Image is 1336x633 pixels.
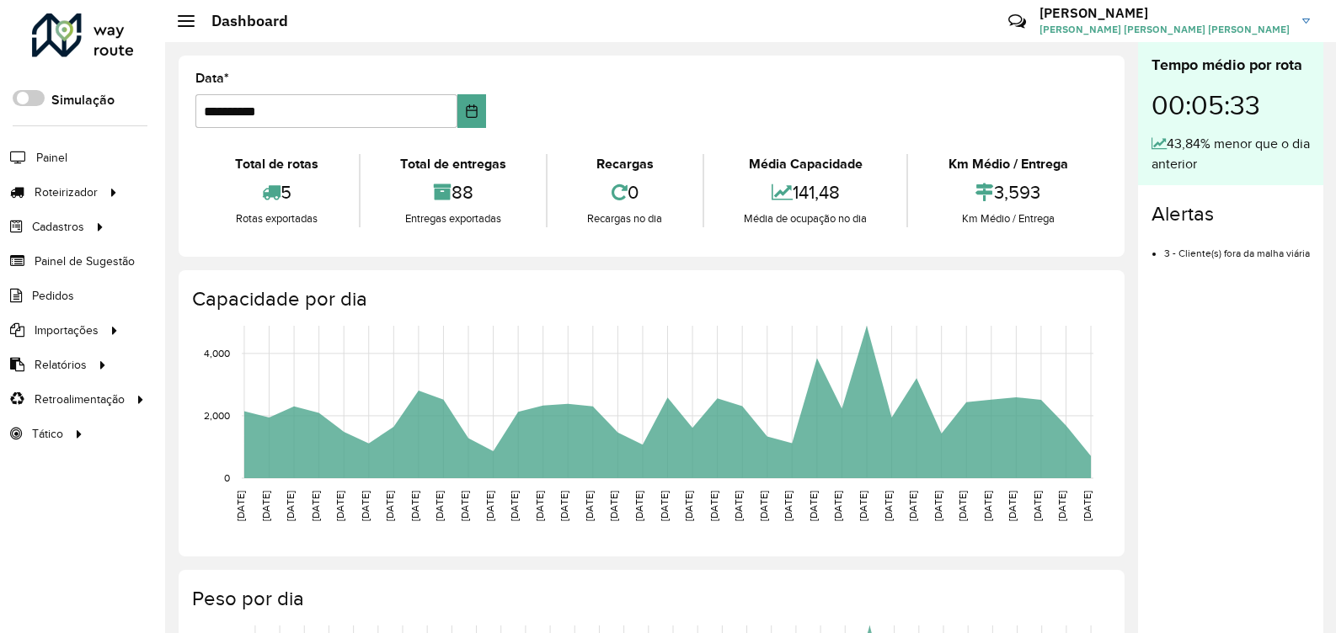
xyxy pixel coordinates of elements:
text: [DATE] [733,491,744,521]
button: Choose Date [457,94,486,128]
span: Painel de Sugestão [35,253,135,270]
span: Cadastros [32,218,84,236]
label: Data [195,68,229,88]
label: Simulação [51,90,115,110]
text: [DATE] [584,491,595,521]
text: [DATE] [783,491,794,521]
div: Tempo médio por rota [1152,54,1310,77]
text: [DATE] [659,491,670,521]
div: 5 [200,174,355,210]
div: Entregas exportadas [365,210,542,227]
text: [DATE] [1056,491,1067,521]
text: [DATE] [285,491,296,521]
text: [DATE] [360,491,371,521]
text: [DATE] [384,491,395,521]
div: 00:05:33 [1152,77,1310,134]
div: Rotas exportadas [200,210,355,227]
text: [DATE] [484,491,495,521]
text: [DATE] [1007,491,1018,521]
text: [DATE] [534,491,545,521]
div: Média de ocupação no dia [708,210,903,227]
text: [DATE] [608,491,619,521]
h3: [PERSON_NAME] [1039,5,1290,21]
text: [DATE] [1082,491,1093,521]
div: Km Médio / Entrega [912,210,1104,227]
text: [DATE] [957,491,968,521]
span: Relatórios [35,356,87,374]
text: [DATE] [434,491,445,521]
div: 88 [365,174,542,210]
h4: Capacidade por dia [192,287,1108,311]
text: [DATE] [808,491,819,521]
text: 4,000 [204,348,230,359]
div: Km Médio / Entrega [912,154,1104,174]
span: [PERSON_NAME] [PERSON_NAME] [PERSON_NAME] [1039,22,1290,37]
div: Recargas [552,154,698,174]
text: [DATE] [683,491,694,521]
div: 0 [552,174,698,210]
span: Retroalimentação [35,391,125,408]
text: [DATE] [708,491,719,521]
div: Média Capacidade [708,154,903,174]
text: 2,000 [204,410,230,421]
text: [DATE] [933,491,943,521]
h2: Dashboard [195,12,288,30]
text: [DATE] [235,491,246,521]
text: [DATE] [409,491,420,521]
text: [DATE] [982,491,993,521]
text: [DATE] [459,491,470,521]
text: [DATE] [509,491,520,521]
li: 3 - Cliente(s) fora da malha viária [1164,233,1310,261]
text: [DATE] [883,491,894,521]
text: [DATE] [633,491,644,521]
span: Tático [32,425,63,443]
text: [DATE] [758,491,769,521]
a: Contato Rápido [999,3,1035,40]
text: [DATE] [832,491,843,521]
text: [DATE] [310,491,321,521]
text: 0 [224,472,230,483]
span: Importações [35,322,99,339]
text: [DATE] [1032,491,1043,521]
span: Painel [36,149,67,167]
h4: Alertas [1152,202,1310,226]
text: [DATE] [558,491,569,521]
div: 3,593 [912,174,1104,210]
text: [DATE] [334,491,345,521]
h4: Peso por dia [192,587,1108,611]
span: Roteirizador [35,184,98,201]
div: 43,84% menor que o dia anterior [1152,134,1310,174]
text: [DATE] [907,491,918,521]
div: Recargas no dia [552,210,698,227]
div: Total de rotas [200,154,355,174]
div: Total de entregas [365,154,542,174]
div: 141,48 [708,174,903,210]
span: Pedidos [32,287,74,305]
text: [DATE] [858,491,868,521]
text: [DATE] [260,491,271,521]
